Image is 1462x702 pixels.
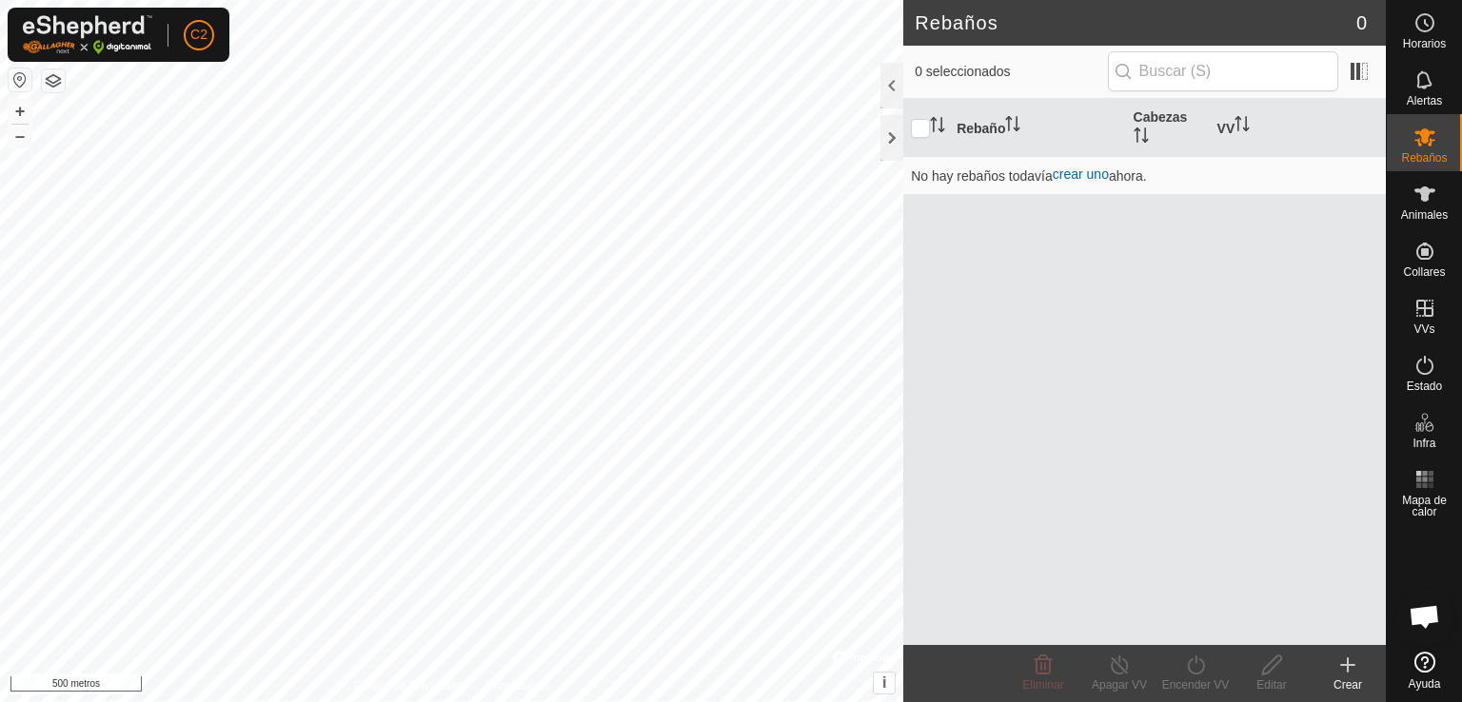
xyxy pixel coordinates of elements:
font: i [882,674,886,691]
font: Ayuda [1409,677,1441,691]
button: i [874,673,895,693]
font: + [15,101,26,121]
p-sorticon: Activar para ordenar [930,120,945,135]
button: Restablecer mapa [9,68,31,91]
font: 0 [1356,12,1367,33]
font: Estado [1407,380,1442,393]
button: Capas del Mapa [42,69,65,92]
p-sorticon: Activar para ordenar [1134,130,1149,146]
button: – [9,125,31,147]
font: Crear [1334,678,1362,692]
img: Logotipo de Gallagher [23,15,152,54]
font: VVs [1413,322,1434,336]
p-sorticon: Activar para ordenar [1005,119,1020,134]
font: Rebaño [957,120,1005,135]
a: Contáctanos [486,677,550,694]
button: + [9,100,31,123]
font: Alertas [1407,94,1442,107]
font: Collares [1403,265,1445,279]
font: Contáctanos [486,679,550,692]
font: Política de Privacidad [353,679,463,692]
font: Animales [1401,208,1448,222]
font: 0 seleccionados [915,64,1010,79]
font: No hay rebaños todavía [911,168,1053,184]
input: Buscar (S) [1108,51,1338,91]
font: Cabezas [1134,109,1188,125]
font: – [15,126,25,146]
font: Horarios [1403,37,1446,50]
font: Infra [1413,437,1435,450]
a: Política de Privacidad [353,677,463,694]
font: Rebaños [1401,151,1447,165]
a: crear uno [1053,166,1109,182]
font: ahora. [1109,168,1147,184]
font: C2 [190,27,207,42]
font: VV [1217,120,1235,135]
font: Apagar VV [1092,678,1147,692]
font: Mapa de calor [1402,494,1447,518]
font: Rebaños [915,12,998,33]
font: Editar [1256,678,1286,692]
a: Ayuda [1387,644,1462,697]
font: Encender VV [1162,678,1230,692]
p-sorticon: Activar para ordenar [1235,119,1250,134]
a: Chat abierto [1396,588,1453,645]
font: Eliminar [1022,678,1063,692]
